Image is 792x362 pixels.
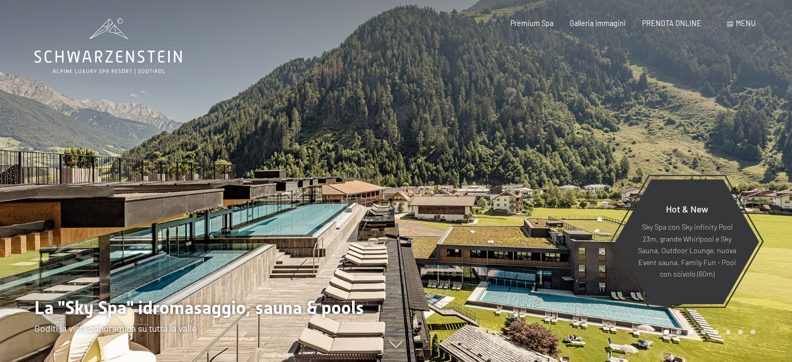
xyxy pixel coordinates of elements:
a: Galleria immagini [570,19,626,28]
span: Hot & New [666,203,708,215]
div: Carousel Page 7 [738,330,743,335]
a: Hot & New Sky Spa con Sky infinity Pool 23m, grande Whirlpool e Sky Sauna, Outdoor Lounge, nuova ... [614,179,760,305]
div: Carousel Page 4 [701,330,706,335]
a: PRENOTA ONLINE [642,19,701,28]
a: Premium Spa [510,19,554,28]
div: Carousel Page 8 [750,330,756,335]
p: Sky Spa con Sky infinity Pool 23m, grande Whirlpool e Sky Sauna, Outdoor Lounge, nuova Event saun... [637,221,737,280]
div: Carousel Page 1 (Current Slide) [664,330,669,335]
div: Carousel Pagination [660,330,755,335]
div: Carousel Page 6 [726,330,731,335]
div: Carousel Page 3 [689,330,694,335]
div: Carousel Page 2 [676,330,682,335]
div: Carousel Page 5 [713,330,719,335]
span: Menu [736,19,756,28]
